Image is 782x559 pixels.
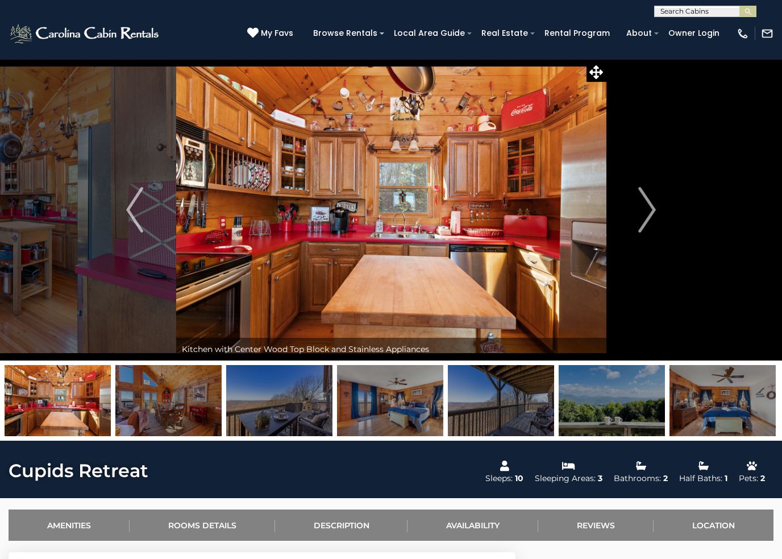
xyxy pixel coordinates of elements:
img: mail-regular-white.png [761,27,773,40]
img: arrow [126,187,143,233]
a: Reviews [538,510,654,541]
img: 163281223 [448,365,554,436]
img: phone-regular-white.png [737,27,749,40]
img: 163281222 [337,365,443,436]
a: Rooms Details [130,510,275,541]
a: Availability [407,510,538,541]
img: 163281220 [115,365,222,436]
img: 163281210 [669,365,776,436]
button: Previous [93,59,176,361]
img: White-1-2.png [9,22,162,45]
a: Browse Rentals [307,24,383,42]
a: My Favs [247,27,296,40]
img: 163281221 [226,365,332,436]
a: Rental Program [539,24,615,42]
a: Owner Login [663,24,725,42]
img: 163281219 [5,365,111,436]
span: My Favs [261,27,293,39]
div: Kitchen with Center Wood Top Block and Stainless Appliances [176,338,606,361]
a: Description [275,510,408,541]
a: Amenities [9,510,130,541]
a: Local Area Guide [388,24,471,42]
img: arrow [639,187,656,233]
img: 163281224 [559,365,665,436]
button: Next [606,59,688,361]
a: About [621,24,658,42]
a: Location [654,510,773,541]
a: Real Estate [476,24,534,42]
